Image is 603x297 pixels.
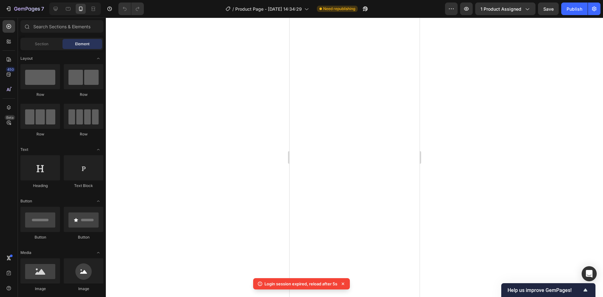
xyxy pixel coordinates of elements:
button: Show survey - Help us improve GemPages! [508,286,589,294]
span: / [232,6,234,12]
div: Row [20,131,60,137]
button: Save [538,3,559,15]
span: Help us improve GemPages! [508,287,582,293]
div: Image [20,286,60,292]
div: Beta [5,115,15,120]
div: Text Block [64,183,103,189]
div: Row [20,92,60,97]
span: Toggle open [93,248,103,258]
iframe: Design area [290,18,420,297]
span: Save [543,6,554,12]
input: Search Sections & Elements [20,20,103,33]
div: Undo/Redo [118,3,144,15]
div: Row [64,92,103,97]
span: Text [20,147,28,152]
span: Toggle open [93,196,103,206]
div: Open Intercom Messenger [582,266,597,281]
button: 1 product assigned [475,3,535,15]
span: Need republishing [323,6,355,12]
span: Layout [20,56,33,61]
button: 7 [3,3,47,15]
div: Button [20,234,60,240]
div: Heading [20,183,60,189]
div: 450 [6,67,15,72]
span: Toggle open [93,53,103,63]
p: 7 [41,5,44,13]
p: Login session expired, reload after 5s [264,281,337,287]
button: Publish [561,3,588,15]
div: Button [64,234,103,240]
span: Product Page - [DATE] 14:34:29 [235,6,302,12]
span: Media [20,250,31,256]
span: Toggle open [93,145,103,155]
div: Row [64,131,103,137]
span: Section [35,41,48,47]
span: Element [75,41,90,47]
span: 1 product assigned [481,6,521,12]
span: Button [20,198,32,204]
div: Image [64,286,103,292]
div: Publish [567,6,582,12]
